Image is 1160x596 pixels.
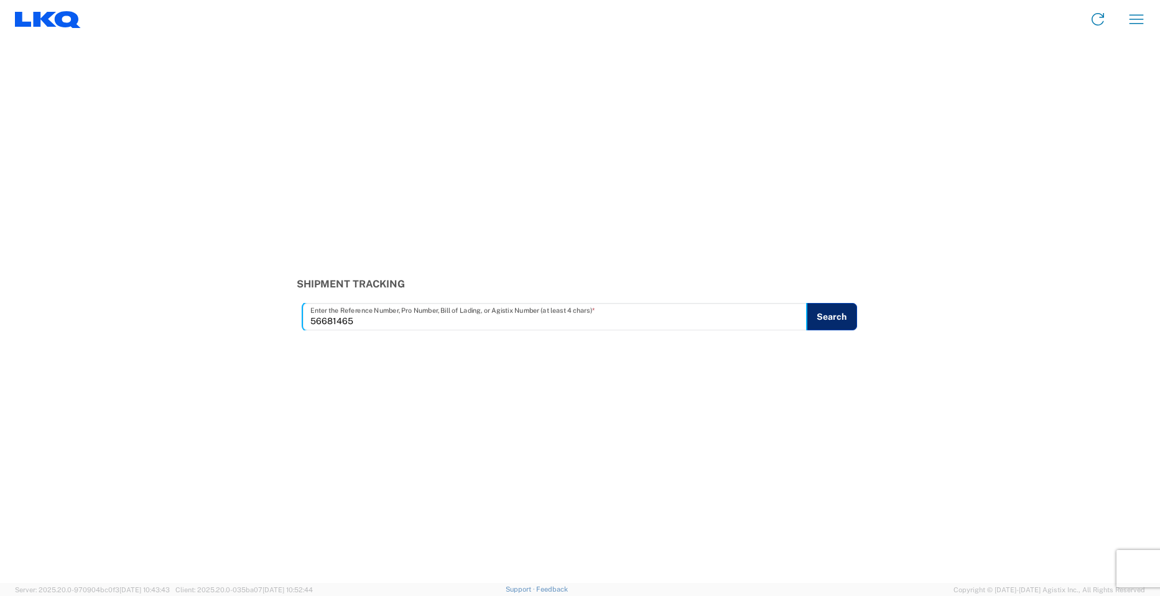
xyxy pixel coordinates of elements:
[262,586,313,594] span: [DATE] 10:52:44
[954,584,1145,595] span: Copyright © [DATE]-[DATE] Agistix Inc., All Rights Reserved
[806,303,857,330] button: Search
[536,585,568,593] a: Feedback
[119,586,170,594] span: [DATE] 10:43:43
[506,585,537,593] a: Support
[175,586,313,594] span: Client: 2025.20.0-035ba07
[297,278,864,290] h3: Shipment Tracking
[15,586,170,594] span: Server: 2025.20.0-970904bc0f3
